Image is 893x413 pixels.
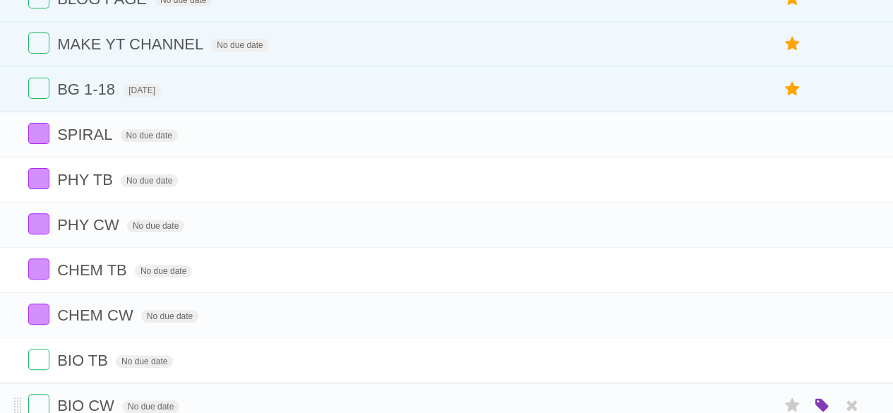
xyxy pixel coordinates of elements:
[116,355,173,368] span: No due date
[57,352,112,369] span: BIO TB
[57,126,116,143] span: SPIRAL
[28,349,49,370] label: Done
[123,84,161,97] span: [DATE]
[57,171,116,188] span: PHY TB
[57,80,119,98] span: BG 1-18
[28,123,49,144] label: Done
[57,306,137,324] span: CHEM CW
[121,174,178,187] span: No due date
[57,261,131,279] span: CHEM TB
[121,129,178,142] span: No due date
[211,39,268,52] span: No due date
[28,168,49,189] label: Done
[57,35,207,53] span: MAKE YT CHANNEL
[141,310,198,323] span: No due date
[28,213,49,234] label: Done
[28,32,49,54] label: Done
[127,220,184,232] span: No due date
[57,216,123,234] span: PHY CW
[122,400,179,413] span: No due date
[135,265,192,277] span: No due date
[28,304,49,325] label: Done
[28,78,49,99] label: Done
[779,78,805,101] label: Star task
[28,258,49,280] label: Done
[779,32,805,56] label: Star task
